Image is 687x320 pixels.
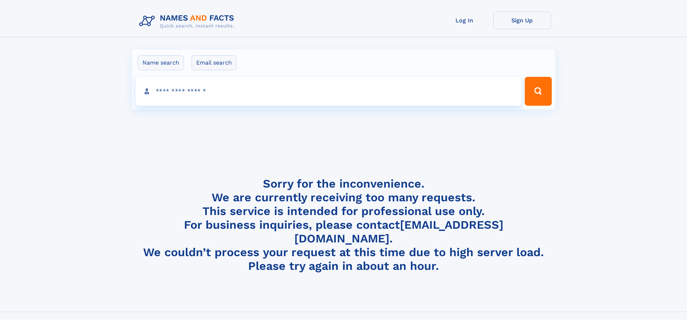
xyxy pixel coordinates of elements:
[136,77,522,106] input: search input
[138,55,184,70] label: Name search
[294,218,503,245] a: [EMAIL_ADDRESS][DOMAIN_NAME]
[436,12,493,29] a: Log In
[191,55,237,70] label: Email search
[136,177,551,273] h4: Sorry for the inconvenience. We are currently receiving too many requests. This service is intend...
[525,77,551,106] button: Search Button
[493,12,551,29] a: Sign Up
[136,12,240,31] img: Logo Names and Facts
